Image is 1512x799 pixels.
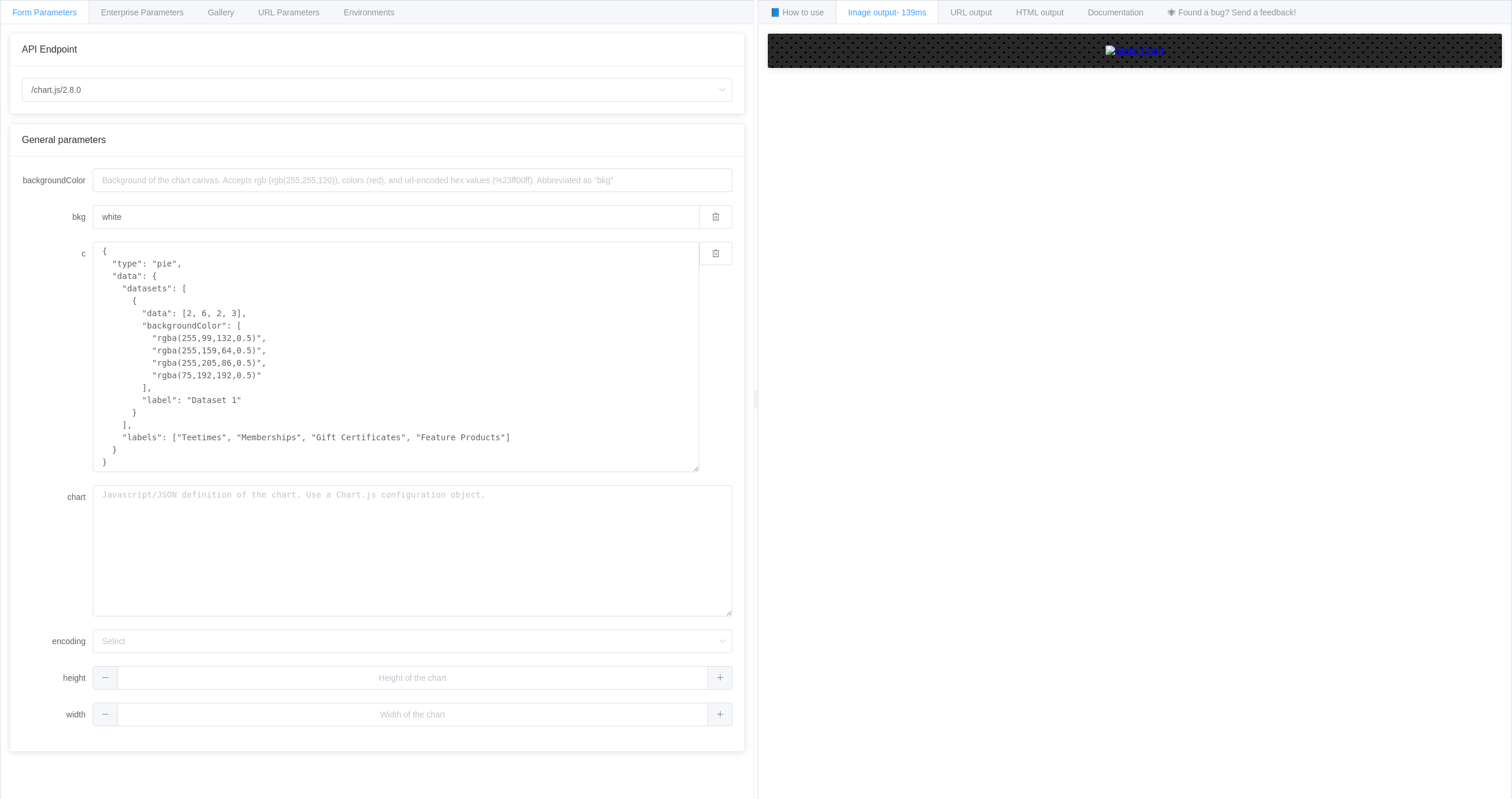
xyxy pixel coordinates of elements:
[848,8,926,17] span: Image output
[22,485,93,509] label: chart
[93,205,699,229] input: Background of the chart canvas. Accepts rgb (rgb(255,255,120)), colors (red), and url-encoded hex...
[1088,8,1143,17] span: Documentation
[22,703,93,726] label: width
[22,205,93,229] label: bkg
[22,242,93,265] label: c
[22,666,93,690] label: height
[344,8,395,17] span: Environments
[22,44,77,54] span: API Endpoint
[93,703,732,726] input: Width of the chart
[93,666,732,690] input: Height of the chart
[258,8,320,17] span: URL Parameters
[101,8,184,17] span: Enterprise Parameters
[93,168,732,192] input: Background of the chart canvas. Accepts rgb (rgb(255,255,120)), colors (red), and url-encoded hex...
[12,8,77,17] span: Form Parameters
[897,8,927,17] span: - 139ms
[22,629,93,653] label: encoding
[22,168,93,192] label: backgroundColor
[770,8,824,17] span: 📘 How to use
[1168,8,1296,17] span: 🕷 Found a bug? Send a feedback!
[208,8,234,17] span: Gallery
[1106,46,1165,56] img: Static Chart
[1016,8,1064,17] span: HTML output
[780,46,1490,56] a: Static Chart
[22,135,106,145] span: General parameters
[950,8,992,17] span: URL output
[93,629,732,653] input: Select
[22,78,732,102] input: Select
